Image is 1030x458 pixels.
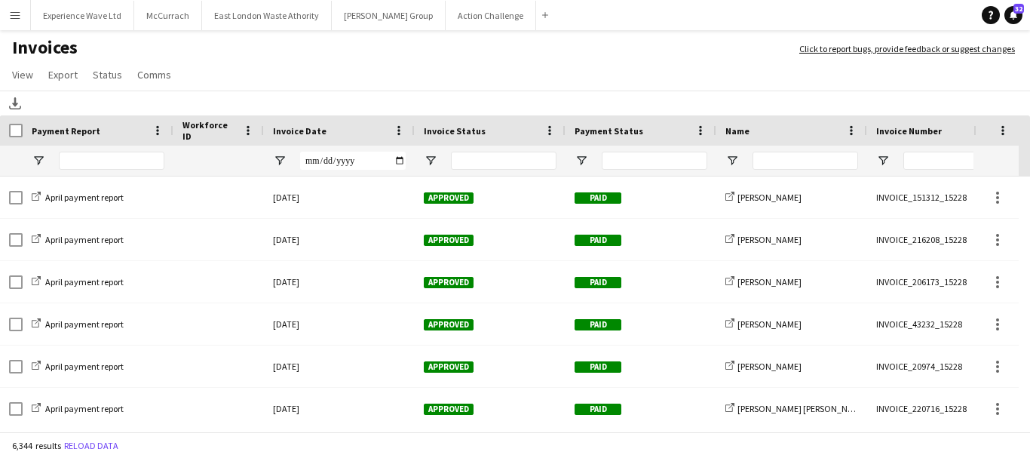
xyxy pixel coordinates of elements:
[867,261,1018,303] div: INVOICE_206173_15228
[867,388,1018,429] div: INVOICE_220716_15228
[737,318,802,330] span: [PERSON_NAME]
[32,403,124,414] a: April payment report
[264,219,415,260] div: [DATE]
[1004,6,1022,24] a: 32
[273,125,326,137] span: Invoice Date
[45,192,124,203] span: April payment report
[87,65,128,85] a: Status
[45,234,124,245] span: April payment report
[93,68,122,81] span: Status
[575,125,643,137] span: Payment Status
[42,65,84,85] a: Export
[32,276,124,287] a: April payment report
[575,404,621,415] span: Paid
[424,154,437,168] button: Open Filter Menu
[264,177,415,218] div: [DATE]
[32,318,124,330] a: April payment report
[45,318,124,330] span: April payment report
[273,154,287,168] button: Open Filter Menu
[575,361,621,373] span: Paid
[45,361,124,372] span: April payment report
[6,65,39,85] a: View
[737,234,802,245] span: [PERSON_NAME]
[61,438,121,454] button: Reload data
[575,192,621,204] span: Paid
[737,403,867,414] span: [PERSON_NAME] [PERSON_NAME]
[137,68,171,81] span: Comms
[131,65,177,85] a: Comms
[424,235,474,246] span: Approved
[45,403,124,414] span: April payment report
[182,119,237,142] span: Workforce ID
[876,154,890,168] button: Open Filter Menu
[867,177,1018,218] div: INVOICE_151312_15228
[32,125,100,137] span: Payment Report
[737,361,802,372] span: [PERSON_NAME]
[867,219,1018,260] div: INVOICE_216208_15228
[59,152,164,170] input: Payment Report Filter Input
[264,388,415,429] div: [DATE]
[575,277,621,288] span: Paid
[48,68,78,81] span: Export
[6,94,24,112] app-action-btn: Download
[45,276,124,287] span: April payment report
[903,152,1009,170] input: Invoice Number Filter Input
[867,303,1018,345] div: INVOICE_43232_15228
[575,154,588,168] button: Open Filter Menu
[32,234,124,245] a: April payment report
[332,1,446,30] button: [PERSON_NAME] Group
[424,192,474,204] span: Approved
[424,404,474,415] span: Approved
[300,152,406,170] input: Invoice Date Filter Input
[799,42,1015,56] a: Click to report bugs, provide feedback or suggest changes
[867,346,1018,387] div: INVOICE_20974_15228
[575,319,621,330] span: Paid
[725,154,739,168] button: Open Filter Menu
[424,277,474,288] span: Approved
[753,152,858,170] input: Name Filter Input
[32,154,45,168] button: Open Filter Menu
[424,361,474,373] span: Approved
[451,152,556,170] input: Invoice Status Filter Input
[32,361,124,372] a: April payment report
[31,1,134,30] button: Experience Wave Ltd
[1013,4,1024,14] span: 32
[737,276,802,287] span: [PERSON_NAME]
[446,1,536,30] button: Action Challenge
[264,346,415,387] div: [DATE]
[202,1,332,30] button: East London Waste Athority
[575,235,621,246] span: Paid
[424,125,486,137] span: Invoice Status
[725,125,750,137] span: Name
[12,68,33,81] span: View
[32,192,124,203] a: April payment report
[134,1,202,30] button: McCurrach
[424,319,474,330] span: Approved
[264,303,415,345] div: [DATE]
[264,261,415,303] div: [DATE]
[737,192,802,203] span: [PERSON_NAME]
[876,125,942,137] span: Invoice Number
